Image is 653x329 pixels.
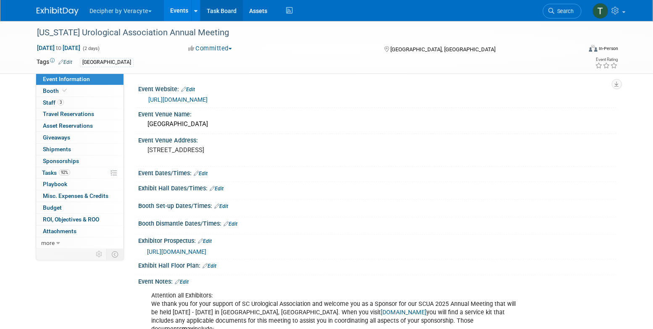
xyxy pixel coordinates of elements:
[175,279,189,285] a: Edit
[36,167,124,179] a: Tasks92%
[138,275,616,286] div: Event Notes:
[37,58,72,67] td: Tags
[43,192,108,199] span: Misc. Expenses & Credits
[80,58,134,67] div: [GEOGRAPHIC_DATA]
[107,249,124,260] td: Toggle Event Tabs
[138,200,616,211] div: Booth Set-up Dates/Times:
[138,134,616,145] div: Event Venue Address:
[43,76,90,82] span: Event Information
[43,228,76,234] span: Attachments
[599,45,619,52] div: In-Person
[36,226,124,237] a: Attachments
[138,83,616,94] div: Event Website:
[41,240,55,246] span: more
[55,45,63,51] span: to
[36,190,124,202] a: Misc. Expenses & Credits
[138,259,616,270] div: Exhibit Hall Floor Plan:
[138,217,616,228] div: Booth Dismantle Dates/Times:
[214,203,228,209] a: Edit
[181,87,195,92] a: Edit
[59,169,70,176] span: 92%
[145,118,610,131] div: [GEOGRAPHIC_DATA]
[43,158,79,164] span: Sponsorships
[43,216,99,223] span: ROI, Objectives & ROO
[147,248,206,255] a: [URL][DOMAIN_NAME]
[43,99,64,106] span: Staff
[138,234,616,245] div: Exhibitor Prospectus:
[43,134,70,141] span: Giveaways
[210,186,224,192] a: Edit
[43,146,71,153] span: Shipments
[43,111,94,117] span: Travel Reservations
[37,7,79,16] img: ExhibitDay
[138,167,616,178] div: Event Dates/Times:
[203,263,216,269] a: Edit
[37,44,81,52] span: [DATE] [DATE]
[36,132,124,143] a: Giveaways
[36,214,124,225] a: ROI, Objectives & ROO
[36,155,124,167] a: Sponsorships
[224,221,237,227] a: Edit
[595,58,618,62] div: Event Rating
[58,59,72,65] a: Edit
[63,88,67,93] i: Booth reservation complete
[532,44,619,56] div: Event Format
[36,179,124,190] a: Playbook
[138,108,616,118] div: Event Venue Name:
[147,146,328,154] pre: [STREET_ADDRESS]
[36,144,124,155] a: Shipments
[43,181,67,187] span: Playbook
[43,87,68,94] span: Booth
[381,309,427,316] a: [DOMAIN_NAME]
[36,202,124,213] a: Budget
[543,4,582,18] a: Search
[198,238,212,244] a: Edit
[43,204,62,211] span: Budget
[43,122,93,129] span: Asset Reservations
[36,97,124,108] a: Staff3
[92,249,107,260] td: Personalize Event Tab Strip
[589,45,598,52] img: Format-Inperson.png
[36,120,124,132] a: Asset Reservations
[36,108,124,120] a: Travel Reservations
[592,3,608,19] img: Tony Alvarado
[390,46,495,53] span: [GEOGRAPHIC_DATA], [GEOGRAPHIC_DATA]
[185,44,235,53] button: Committed
[58,99,64,105] span: 3
[194,171,208,176] a: Edit
[36,74,124,85] a: Event Information
[42,169,70,176] span: Tasks
[34,25,569,40] div: [US_STATE] Urological Association Annual Meeting
[36,85,124,97] a: Booth
[138,182,616,193] div: Exhibit Hall Dates/Times:
[82,46,100,51] span: (2 days)
[148,96,208,103] a: [URL][DOMAIN_NAME]
[36,237,124,249] a: more
[554,8,574,14] span: Search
